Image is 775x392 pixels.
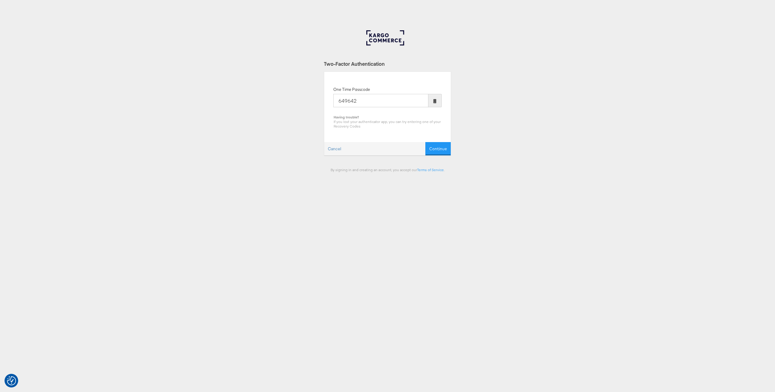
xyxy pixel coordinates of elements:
[425,142,451,156] button: Continue
[324,168,451,172] div: By signing in and creating an account, you accept our .
[7,376,16,385] button: Consent Preferences
[324,60,451,67] div: Two-Factor Authentication
[333,87,370,92] label: One Time Passcode
[334,119,441,128] span: If you lost your authenticator app, you can try entering one of your Recovery Codes
[7,376,16,385] img: Revisit consent button
[417,168,444,172] a: Terms of Service
[333,94,428,107] input: Enter the code
[334,115,359,119] b: Having trouble?
[324,142,345,155] a: Cancel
